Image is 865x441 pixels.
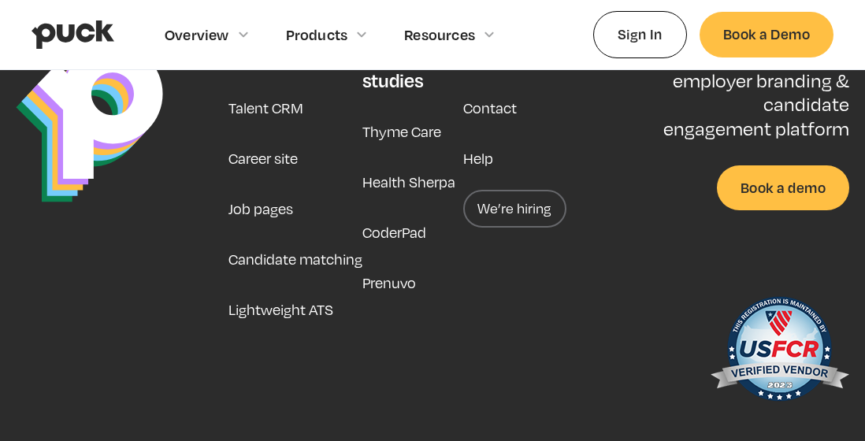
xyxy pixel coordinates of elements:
a: Talent CRM [228,89,303,127]
div: Overview [165,26,229,43]
a: Book a Demo [700,12,833,57]
a: Book a demo [717,165,849,210]
a: Contact [463,89,517,127]
a: Career site [228,139,298,177]
img: Puck Logo [16,44,163,202]
a: CoderPad [362,213,426,251]
a: Help [463,139,493,177]
a: Candidate matching [228,240,362,278]
a: Job pages [228,190,293,228]
div: Products [286,26,348,43]
img: US Federal Contractor Registration System for Award Management Verified Vendor Seal [709,289,849,415]
p: Puck is the #1 employer branding & candidate engagement platform [653,44,850,140]
a: Health Sherpa [362,163,455,201]
div: Resources [404,26,475,43]
a: Sign In [593,11,687,57]
a: Lightweight ATS [228,291,333,328]
a: We’re hiring [463,190,566,228]
a: Prenuvo [362,264,416,302]
a: Thyme Care [362,113,441,150]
